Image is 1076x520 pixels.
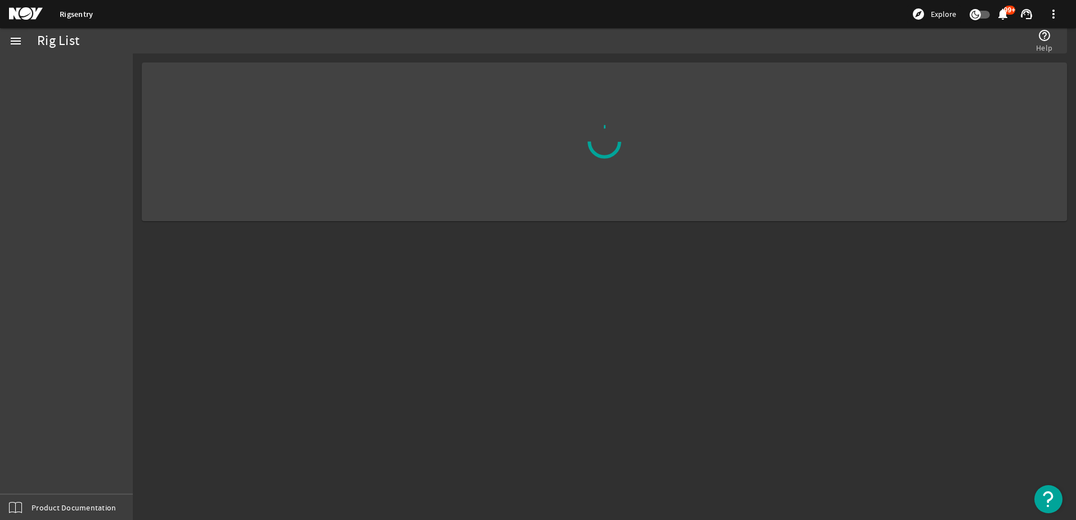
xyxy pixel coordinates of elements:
[1034,485,1062,513] button: Open Resource Center
[912,7,925,21] mat-icon: explore
[32,502,116,513] span: Product Documentation
[997,8,1008,20] button: 99+
[931,8,956,20] span: Explore
[37,35,79,47] div: Rig List
[907,5,961,23] button: Explore
[1036,42,1052,53] span: Help
[60,9,93,20] a: Rigsentry
[1038,29,1051,42] mat-icon: help_outline
[996,7,1010,21] mat-icon: notifications
[1040,1,1067,28] button: more_vert
[1020,7,1033,21] mat-icon: support_agent
[9,34,23,48] mat-icon: menu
